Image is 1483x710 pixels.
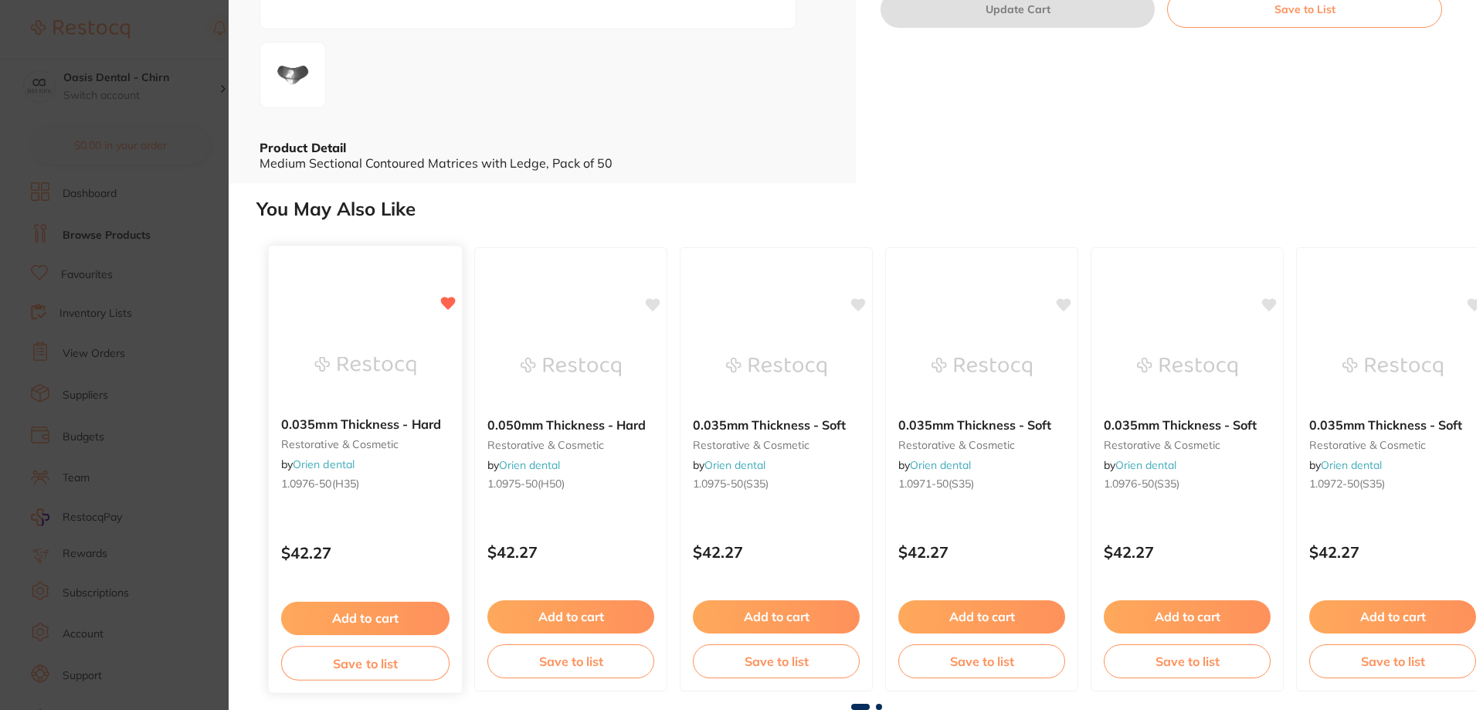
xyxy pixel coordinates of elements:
[898,600,1065,633] button: Add to cart
[487,439,654,451] small: restorative & cosmetic
[1104,418,1271,432] b: 0.035mm Thickness - Soft
[256,199,1477,220] h2: You May Also Like
[1115,458,1176,472] a: Orien dental
[281,477,450,490] small: 1.0976-50(h35)
[704,458,765,472] a: Orien dental
[293,458,355,472] a: Orien dental
[898,418,1065,432] b: 0.035mm Thickness - Soft
[487,600,654,633] button: Add to cart
[281,602,450,635] button: Add to cart
[1309,600,1476,633] button: Add to cart
[487,458,560,472] span: by
[499,458,560,472] a: Orien dental
[1104,543,1271,561] p: $42.27
[1104,439,1271,451] small: restorative & cosmetic
[521,328,621,406] img: 0.050mm Thickness - Hard
[898,477,1065,490] small: 1.0971-50(s35)
[487,644,654,678] button: Save to list
[1137,328,1237,406] img: 0.035mm Thickness - Soft
[693,543,860,561] p: $42.27
[898,543,1065,561] p: $42.27
[281,544,450,562] p: $42.27
[281,646,450,681] button: Save to list
[1104,477,1271,490] small: 1.0976-50(s35)
[1309,418,1476,432] b: 0.035mm Thickness - Soft
[1342,328,1443,406] img: 0.035mm Thickness - Soft
[1104,458,1176,472] span: by
[1309,644,1476,678] button: Save to list
[1309,458,1382,472] span: by
[487,543,654,561] p: $42.27
[1309,477,1476,490] small: 1.0972-50(s35)
[1104,600,1271,633] button: Add to cart
[910,458,971,472] a: Orien dental
[487,477,654,490] small: 1.0975-50(h50)
[1309,439,1476,451] small: restorative & cosmetic
[265,47,321,103] img: YXRyaXhzLWpwZw
[898,458,971,472] span: by
[281,418,450,433] b: 0.035mm Thickness - Hard
[281,438,450,450] small: restorative & cosmetic
[693,458,765,472] span: by
[693,644,860,678] button: Save to list
[1104,644,1271,678] button: Save to list
[932,328,1032,406] img: 0.035mm Thickness - Soft
[1309,543,1476,561] p: $42.27
[260,156,825,170] div: Medium Sectional Contoured Matrices with Ledge, Pack of 50
[898,439,1065,451] small: restorative & cosmetic
[281,458,355,472] span: by
[314,327,416,405] img: 0.035mm Thickness - Hard
[693,600,860,633] button: Add to cart
[260,140,346,155] b: Product Detail
[726,328,826,406] img: 0.035mm Thickness - Soft
[693,439,860,451] small: restorative & cosmetic
[693,477,860,490] small: 1.0975-50(s35)
[487,418,654,432] b: 0.050mm Thickness - Hard
[898,644,1065,678] button: Save to list
[1321,458,1382,472] a: Orien dental
[693,418,860,432] b: 0.035mm Thickness - Soft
